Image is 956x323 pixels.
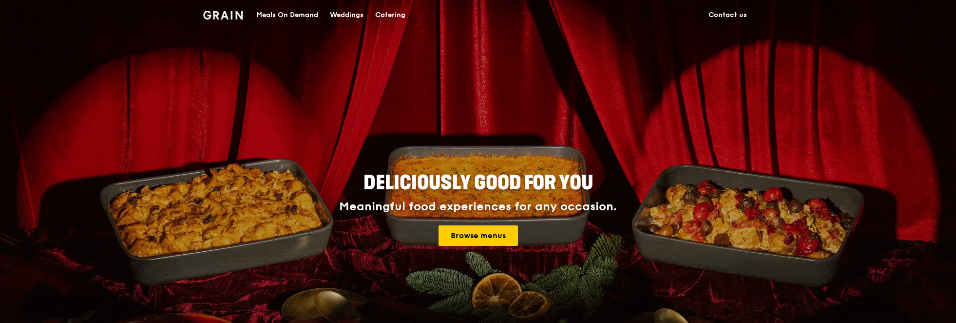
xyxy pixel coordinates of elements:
div: Meaningful food experiences for any occasion. [303,200,653,214]
img: Grain [203,11,243,20]
a: Weddings [324,0,369,30]
a: Browse menus [439,225,518,246]
a: Contact us [703,0,753,30]
div: Catering [375,0,405,30]
a: Catering [369,0,411,30]
div: Meals On Demand [256,0,318,30]
div: Weddings [330,0,363,30]
span: Deliciously good for you [363,171,593,195]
